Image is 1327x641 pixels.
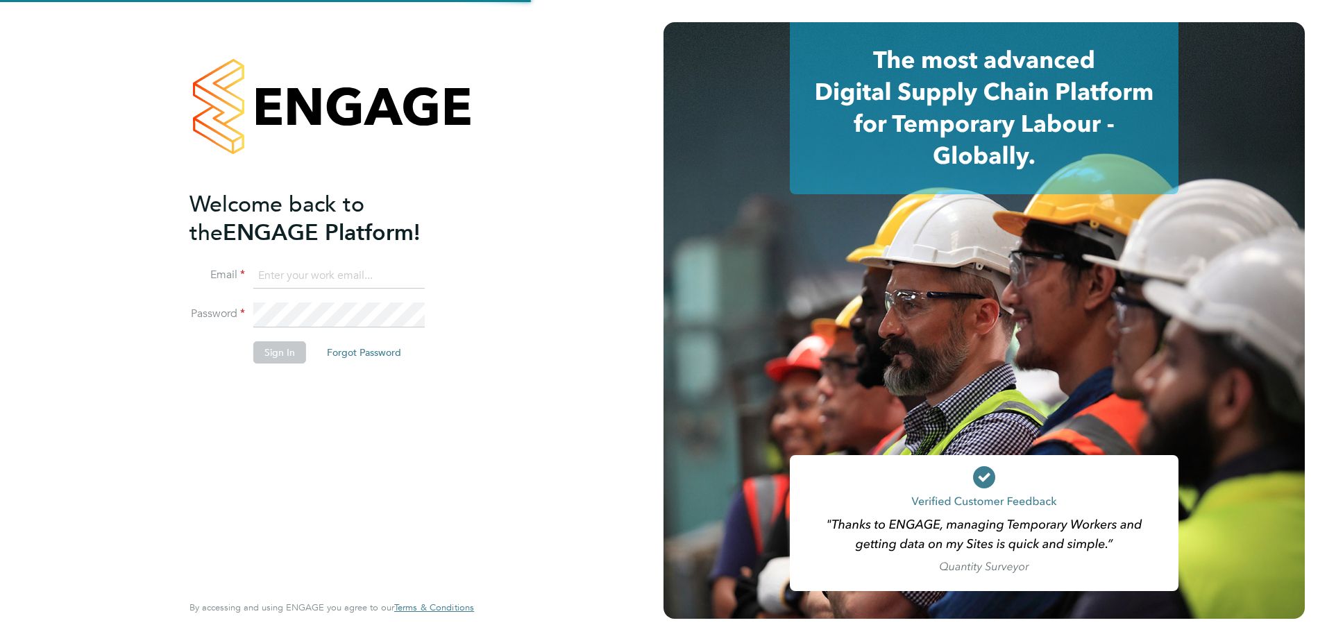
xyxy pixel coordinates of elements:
span: By accessing and using ENGAGE you agree to our [189,601,474,613]
span: Welcome back to the [189,191,364,246]
button: Sign In [253,341,306,364]
label: Password [189,307,245,321]
label: Email [189,268,245,282]
h2: ENGAGE Platform! [189,190,460,247]
button: Forgot Password [316,341,412,364]
input: Enter your work email... [253,264,425,289]
a: Terms & Conditions [394,602,474,613]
